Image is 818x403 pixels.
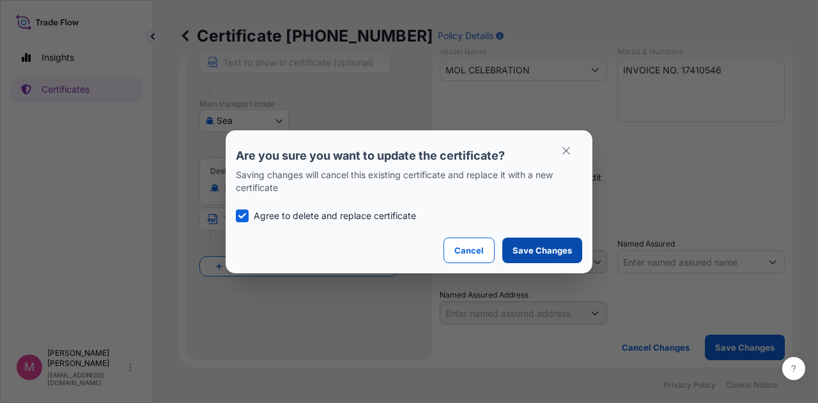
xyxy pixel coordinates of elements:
button: Cancel [444,238,495,263]
p: Saving changes will cancel this existing certificate and replace it with a new certificate [236,169,582,194]
p: Are you sure you want to update the certificate? [236,148,582,163]
p: Agree to delete and replace certificate [254,209,416,222]
button: Save Changes [502,238,582,263]
p: Save Changes [513,244,572,257]
p: Cancel [454,244,484,257]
